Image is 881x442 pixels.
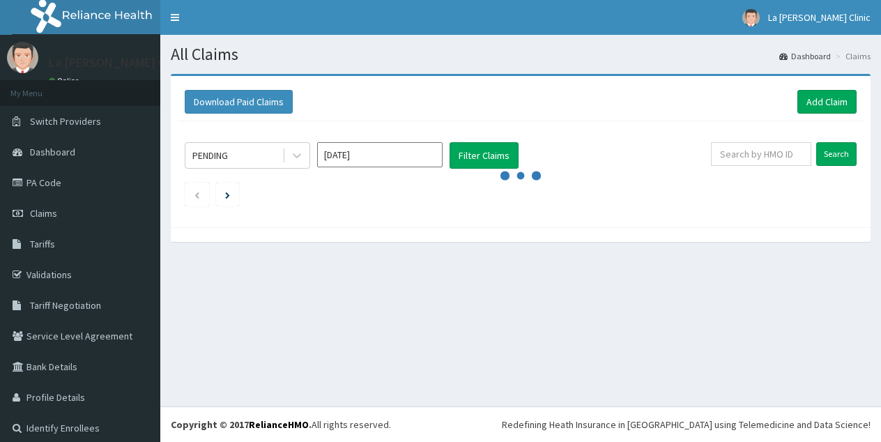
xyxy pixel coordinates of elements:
[7,42,38,73] img: User Image
[30,207,57,220] span: Claims
[194,188,200,201] a: Previous page
[797,90,857,114] a: Add Claim
[742,9,760,26] img: User Image
[711,142,811,166] input: Search by HMO ID
[30,146,75,158] span: Dashboard
[160,406,881,442] footer: All rights reserved.
[500,155,542,197] svg: audio-loading
[171,45,871,63] h1: All Claims
[502,418,871,432] div: Redefining Heath Insurance in [GEOGRAPHIC_DATA] using Telemedicine and Data Science!
[185,90,293,114] button: Download Paid Claims
[317,142,443,167] input: Select Month and Year
[30,115,101,128] span: Switch Providers
[49,56,187,69] p: La [PERSON_NAME] Clinic
[49,76,82,86] a: Online
[30,238,55,250] span: Tariffs
[816,142,857,166] input: Search
[225,188,230,201] a: Next page
[30,299,101,312] span: Tariff Negotiation
[779,50,831,62] a: Dashboard
[171,418,312,431] strong: Copyright © 2017 .
[768,11,871,24] span: La [PERSON_NAME] Clinic
[832,50,871,62] li: Claims
[192,148,228,162] div: PENDING
[249,418,309,431] a: RelianceHMO
[450,142,519,169] button: Filter Claims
